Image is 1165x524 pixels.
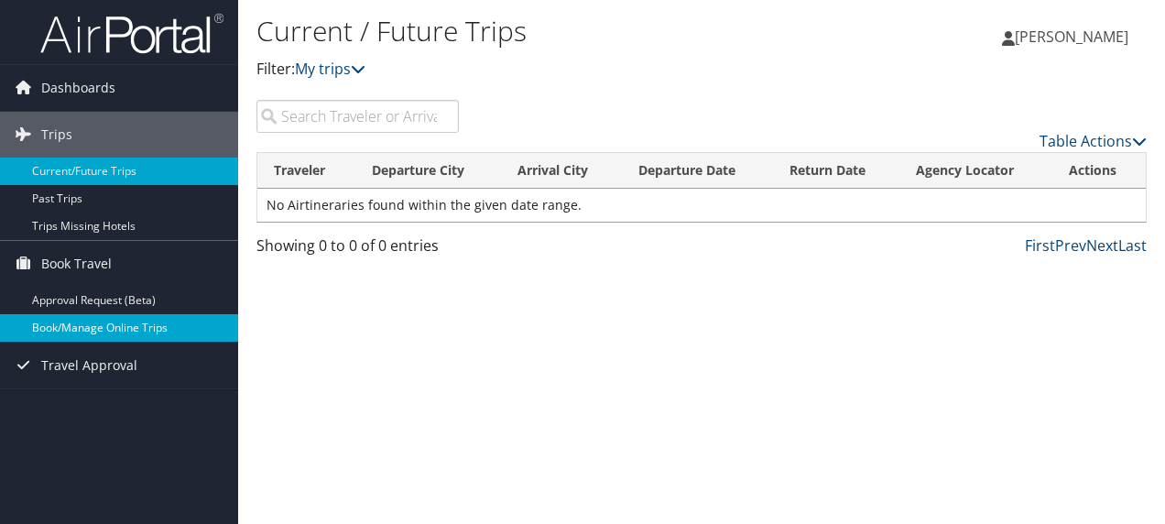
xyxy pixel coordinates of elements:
a: First [1025,235,1055,256]
a: Last [1118,235,1147,256]
th: Arrival City: activate to sort column ascending [501,153,621,189]
th: Traveler: activate to sort column ascending [257,153,355,189]
th: Actions [1052,153,1146,189]
span: Trips [41,112,72,158]
th: Departure Date: activate to sort column descending [622,153,773,189]
a: [PERSON_NAME] [1002,9,1147,64]
th: Return Date: activate to sort column ascending [773,153,899,189]
span: Travel Approval [41,343,137,388]
span: Dashboards [41,65,115,111]
th: Agency Locator: activate to sort column ascending [899,153,1051,189]
img: airportal-logo.png [40,12,223,55]
div: Showing 0 to 0 of 0 entries [256,235,459,266]
p: Filter: [256,58,850,82]
span: Book Travel [41,241,112,287]
h1: Current / Future Trips [256,12,850,50]
span: [PERSON_NAME] [1015,27,1128,47]
a: Table Actions [1040,131,1147,151]
th: Departure City: activate to sort column ascending [355,153,501,189]
a: My trips [295,59,365,79]
td: No Airtineraries found within the given date range. [257,189,1146,222]
input: Search Traveler or Arrival City [256,100,459,133]
a: Next [1086,235,1118,256]
a: Prev [1055,235,1086,256]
